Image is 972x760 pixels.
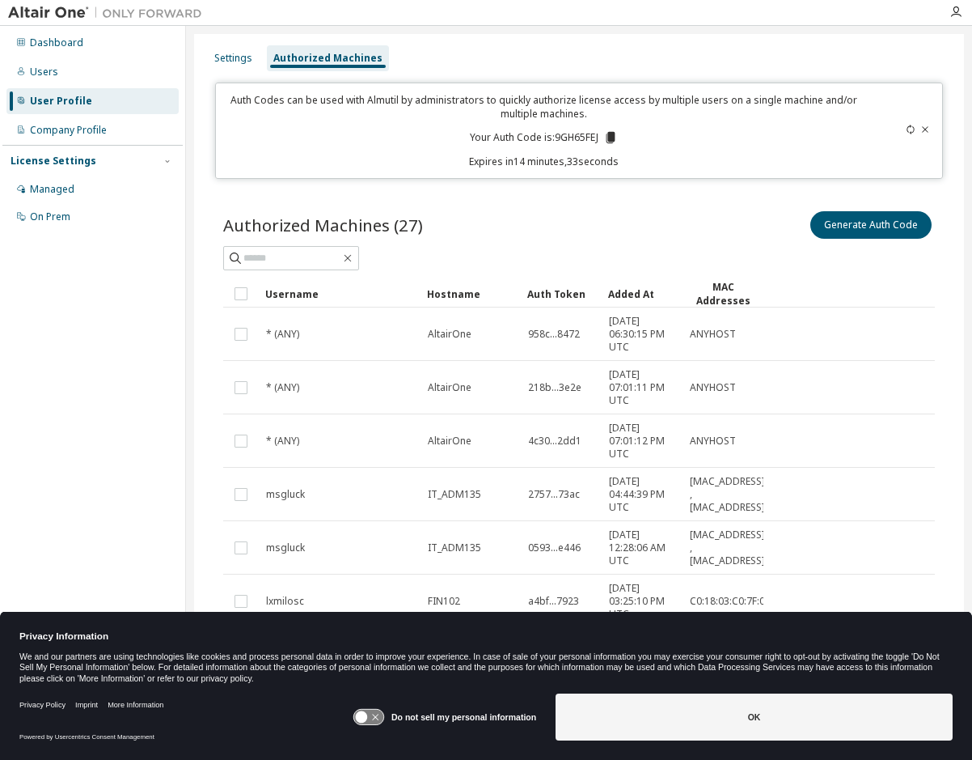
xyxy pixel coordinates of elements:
div: On Prem [30,210,70,223]
span: [DATE] 07:01:11 PM UTC [609,368,675,407]
span: * (ANY) [266,435,299,448]
span: ANYHOST [690,328,736,341]
p: Auth Codes can be used with Almutil by administrators to quickly authorize license access by mult... [226,93,862,121]
span: 218b...3e2e [528,381,581,394]
div: Managed [30,183,74,196]
div: Auth Token [527,281,595,307]
div: Authorized Machines [273,52,382,65]
div: User Profile [30,95,92,108]
span: [MAC_ADDRESS] , [MAC_ADDRESS] [690,475,765,514]
img: Altair One [8,5,210,21]
div: Users [30,66,58,79]
span: 2757...73ac [528,488,580,501]
span: 0593...e446 [528,541,581,554]
p: Your Auth Code is: 9GH65FEJ [470,130,618,145]
span: IT_ADM135 [428,488,481,501]
span: Authorized Machines (27) [223,214,423,236]
span: 958c...8472 [528,328,580,341]
span: [DATE] 07:01:12 PM UTC [609,422,675,461]
span: [DATE] 03:25:10 PM UTC [609,582,675,621]
span: ANYHOST [690,435,736,448]
span: C0:18:03:C0:7F:08 [690,595,771,608]
div: Settings [214,52,252,65]
span: * (ANY) [266,381,299,394]
div: Username [265,281,414,307]
span: IT_ADM135 [428,541,481,554]
span: 4c30...2dd1 [528,435,581,448]
span: [DATE] 12:28:06 AM UTC [609,529,675,567]
span: AltairOne [428,381,471,394]
span: ANYHOST [690,381,736,394]
p: Expires in 14 minutes, 33 seconds [226,155,862,168]
span: AltairOne [428,435,471,448]
div: Company Profile [30,124,107,137]
span: msgluck [266,488,305,501]
span: msgluck [266,541,305,554]
button: Generate Auth Code [810,211,932,239]
div: MAC Addresses [689,280,757,308]
span: lxmilosc [266,595,304,608]
span: FIN102 [428,595,460,608]
div: Hostname [427,281,514,307]
div: Added At [608,281,676,307]
div: License Settings [11,155,96,168]
span: [DATE] 04:44:39 PM UTC [609,475,675,514]
span: [DATE] 06:30:15 PM UTC [609,315,675,354]
span: AltairOne [428,328,471,341]
div: Dashboard [30,36,83,49]
span: * (ANY) [266,328,299,341]
span: a4bf...7923 [528,595,579,608]
span: [MAC_ADDRESS] , [MAC_ADDRESS] [690,529,765,567]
